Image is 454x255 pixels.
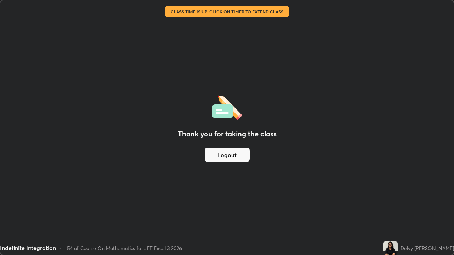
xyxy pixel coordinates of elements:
[178,129,277,139] h2: Thank you for taking the class
[59,244,61,252] div: •
[383,241,398,255] img: bf8ab39e99b34065beee410c96439b02.jpg
[205,148,250,162] button: Logout
[400,244,454,252] div: Dolvy [PERSON_NAME]
[212,93,242,120] img: offlineFeedback.1438e8b3.svg
[64,244,182,252] div: L54 of Course On Mathematics for JEE Excel 3 2026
